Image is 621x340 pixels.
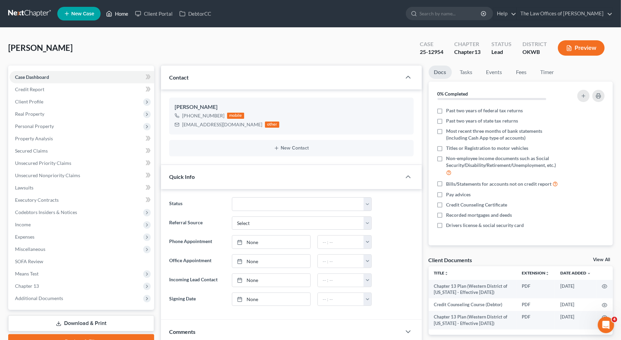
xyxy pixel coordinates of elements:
span: Personal Property [15,123,54,129]
td: [DATE] [555,280,596,299]
a: Fees [511,66,532,79]
span: Recorded mortgages and deeds [446,212,512,218]
span: New Case [71,11,94,16]
strong: 0% Completed [438,91,468,97]
button: New Contact [175,145,408,151]
span: Chapter 13 [15,283,39,289]
div: [PERSON_NAME] [175,103,408,111]
span: Drivers license & social security card [446,222,524,229]
a: Help [493,8,516,20]
iframe: Intercom live chat [598,317,614,333]
button: Preview [558,40,605,56]
i: unfold_more [545,271,549,275]
span: Titles or Registration to motor vehicles [446,145,529,152]
span: Miscellaneous [15,246,45,252]
a: None [232,255,310,268]
div: mobile [227,113,244,119]
a: Lawsuits [10,182,154,194]
label: Referral Source [166,216,228,230]
input: -- : -- [318,255,364,268]
input: -- : -- [318,274,364,287]
a: Home [103,8,132,20]
i: unfold_more [445,271,449,275]
div: Status [491,40,512,48]
a: Credit Report [10,83,154,96]
div: OKWB [522,48,547,56]
a: Timer [535,66,560,79]
a: Extensionunfold_more [522,270,549,275]
td: Credit Counseling Course (Debtor) [429,298,516,311]
span: Contact [169,74,189,81]
a: Client Portal [132,8,176,20]
label: Office Appointment [166,254,228,268]
div: [EMAIL_ADDRESS][DOMAIN_NAME] [182,121,262,128]
span: Pay advices [446,191,471,198]
div: Lead [491,48,512,56]
a: None [232,236,310,249]
div: Client Documents [429,256,472,264]
span: Real Property [15,111,44,117]
span: 4 [612,317,617,322]
span: Past two years of federal tax returns [446,107,523,114]
span: SOFA Review [15,258,43,264]
a: Property Analysis [10,132,154,145]
span: Income [15,222,31,227]
div: District [522,40,547,48]
td: PDF [516,311,555,330]
div: other [265,122,279,128]
span: Lawsuits [15,185,33,190]
span: Quick Info [169,173,195,180]
label: Phone Appointment [166,235,228,249]
a: Date Added expand_more [560,270,591,275]
i: expand_more [587,271,591,275]
input: Search by name... [419,7,482,20]
span: Unsecured Nonpriority Claims [15,172,80,178]
a: Unsecured Priority Claims [10,157,154,169]
td: PDF [516,280,555,299]
span: Most recent three months of bank statements (including Cash App type of accounts) [446,128,561,141]
span: Expenses [15,234,34,240]
label: Status [166,197,228,211]
a: None [232,293,310,306]
span: Codebtors Insiders & Notices [15,209,77,215]
div: Chapter [454,40,480,48]
input: -- : -- [318,236,364,249]
div: [PHONE_NUMBER] [182,112,224,119]
div: 25-12954 [420,48,443,56]
span: Unsecured Priority Claims [15,160,71,166]
span: Comments [169,328,195,335]
span: Case Dashboard [15,74,49,80]
a: Docs [429,66,452,79]
span: Secured Claims [15,148,48,154]
a: Download & Print [8,315,154,331]
a: Case Dashboard [10,71,154,83]
a: None [232,274,310,287]
span: Property Analysis [15,136,53,141]
span: [PERSON_NAME] [8,43,73,53]
span: Past two years of state tax returns [446,117,518,124]
a: SOFA Review [10,255,154,268]
span: Non-employee income documents such as Social Security/Disability/Retirement/Unemployment, etc.) [446,155,561,169]
div: Chapter [454,48,480,56]
input: -- : -- [318,293,364,306]
a: Unsecured Nonpriority Claims [10,169,154,182]
td: [DATE] [555,298,596,311]
span: Executory Contracts [15,197,59,203]
span: Bills/Statements for accounts not on credit report [446,181,552,187]
td: PDF [516,298,555,311]
a: Secured Claims [10,145,154,157]
a: Events [481,66,508,79]
label: Incoming Lead Contact [166,273,228,287]
span: Means Test [15,271,39,277]
label: Signing Date [166,293,228,306]
td: Chapter 13 Plan (Western District of [US_STATE] - Effective [DATE]) [429,311,516,330]
a: View All [593,257,610,262]
a: Tasks [455,66,478,79]
span: Additional Documents [15,295,63,301]
a: DebtorCC [176,8,215,20]
span: Credit Report [15,86,44,92]
span: Client Profile [15,99,43,104]
div: Case [420,40,443,48]
td: Chapter 13 Plan (Western District of [US_STATE] - Effective [DATE]) [429,280,516,299]
span: 13 [474,48,480,55]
